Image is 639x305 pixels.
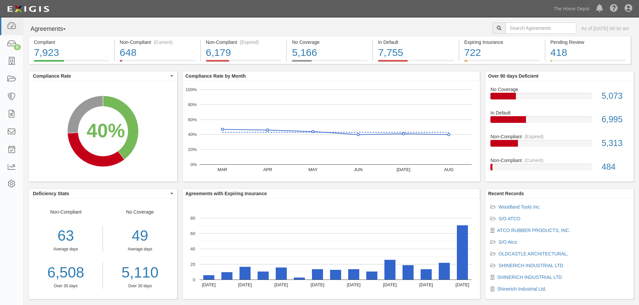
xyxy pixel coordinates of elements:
div: 648 [120,46,195,60]
div: 5,166 [292,46,367,60]
div: (Current) [525,157,543,164]
div: Over 30 days [29,283,103,289]
text: MAY [308,167,318,172]
div: Non-Compliant [29,209,103,289]
span: Deficiency Stats [33,190,169,197]
img: logo-5460c22ac91f19d4615b14bd174203de0afe785f0fc80cf4dbbc73dc1793850b.png [5,3,51,15]
text: [DATE] [274,282,288,287]
div: No Coverage [292,39,367,46]
div: Compliant [34,39,109,46]
a: Non-Compliant(Current)648 [115,60,200,65]
div: No Coverage [103,209,177,289]
text: 40 [190,246,195,251]
a: SHINERICH INDUSTRIAL LTD [498,263,563,268]
b: Agreements with Expiring Insurance [185,191,267,196]
button: Compliance Rate [29,71,177,81]
b: Recent Records [488,191,524,196]
text: 100% [185,87,197,92]
text: 40% [188,132,197,137]
div: 6,995 [597,113,634,126]
div: 6,179 [206,46,281,60]
a: Expiring Insurance722 [459,60,545,65]
text: [DATE] [396,167,410,172]
a: S/O Atco [498,239,517,245]
i: Help Center - Complianz [610,5,618,13]
a: 6,508 [29,262,103,283]
svg: A chart. [183,199,480,299]
text: 20% [188,147,197,152]
div: In Default [485,109,634,116]
button: Deficiency Stats [29,189,177,198]
a: No Coverage5,166 [287,60,372,65]
text: JUN [354,167,362,172]
svg: A chart. [29,81,177,181]
a: Non-Compliant(Expired)5,313 [490,133,629,157]
a: In Default6,995 [490,109,629,133]
b: Over 90 days Deficient [488,73,538,79]
div: In Default [378,39,454,46]
div: Pending Review [550,39,626,46]
text: [DATE] [456,282,469,287]
div: As of [DATE] 08:30 am [581,25,629,32]
text: 0% [190,162,197,167]
div: Non-Compliant (Current) [120,39,195,46]
div: 5,313 [597,137,634,149]
div: No Coverage [485,86,634,93]
a: The Home Depot [550,2,593,15]
a: Non-Compliant(Expired)6,179 [201,60,286,65]
a: Compliant7,923 [29,60,114,65]
div: 418 [550,46,626,60]
text: MAR [217,167,227,172]
div: (Expired) [525,133,544,140]
a: 5,110 [108,262,172,283]
div: 6 [14,44,21,50]
div: 7,755 [378,46,454,60]
div: Expiring Insurance [464,39,540,46]
a: Pending Review418 [545,60,631,65]
text: 80 [190,216,195,221]
a: S/O ATCO [498,216,520,221]
div: 5,073 [597,90,634,102]
text: [DATE] [383,282,397,287]
a: OLDCASTLE ARCHITECTURAL, [498,251,568,256]
input: Search Agreements [505,22,576,34]
text: [DATE] [419,282,433,287]
div: Average days [29,246,103,252]
a: Shinerich Industrial Ltd. [497,286,546,292]
div: 40% [87,117,125,145]
div: Non-Compliant [485,133,634,140]
a: SHINERICH INDUSTRIAL LTD [497,275,562,280]
text: [DATE] [347,282,361,287]
text: [DATE] [202,282,216,287]
div: (Expired) [240,39,259,46]
text: AUG [444,167,454,172]
text: [DATE] [238,282,252,287]
text: [DATE] [311,282,324,287]
a: In Default7,755 [373,60,459,65]
div: 7,923 [34,46,109,60]
a: Non-Compliant(Current)484 [490,157,629,176]
a: Woodland Tools Inc. [498,204,541,210]
div: (Current) [154,39,172,46]
a: ATCO RUBBER PRODUCTS, INC. [497,228,570,233]
a: No Coverage5,073 [490,86,629,110]
div: 722 [464,46,540,60]
text: 60 [190,231,195,236]
text: 20 [190,262,195,267]
div: Over 30 days [108,283,172,289]
svg: A chart. [183,81,480,181]
div: 63 [29,225,103,246]
text: 80% [188,102,197,107]
button: Agreements [29,22,79,36]
span: Compliance Rate [33,73,169,79]
div: 484 [597,161,634,173]
b: Compliance Rate by Month [185,73,246,79]
text: APR [263,167,272,172]
text: 0 [193,277,195,282]
text: 60% [188,117,197,122]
